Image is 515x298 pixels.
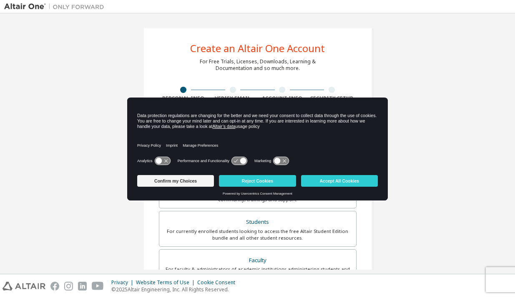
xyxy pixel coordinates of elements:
div: For Free Trials, Licenses, Downloads, Learning & Documentation and so much more. [200,58,316,72]
div: Security Setup [307,95,357,102]
div: Privacy [111,279,136,286]
img: altair_logo.svg [3,282,45,290]
div: For currently enrolled students looking to access the free Altair Student Edition bundle and all ... [164,228,351,241]
div: Website Terms of Use [136,279,197,286]
div: Verify Email [208,95,258,102]
img: linkedin.svg [78,282,87,290]
div: Students [164,216,351,228]
div: Account Info [258,95,307,102]
img: youtube.svg [92,282,104,290]
div: For faculty & administrators of academic institutions administering students and accessing softwa... [164,266,351,279]
img: Altair One [4,3,108,11]
div: Cookie Consent [197,279,240,286]
div: Personal Info [159,95,209,102]
img: facebook.svg [50,282,59,290]
img: instagram.svg [64,282,73,290]
div: Create an Altair One Account [190,43,325,53]
div: Faculty [164,255,351,266]
p: © 2025 Altair Engineering, Inc. All Rights Reserved. [111,286,240,293]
